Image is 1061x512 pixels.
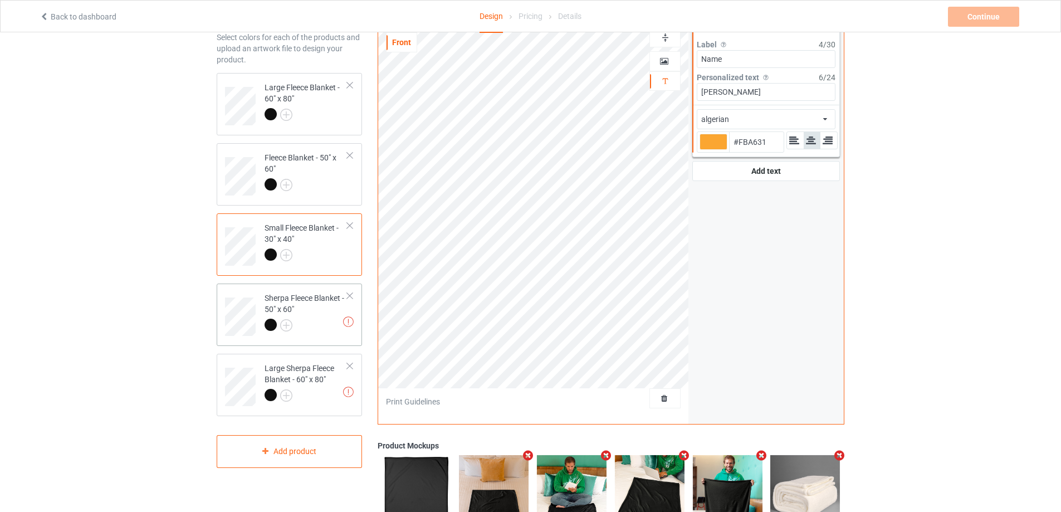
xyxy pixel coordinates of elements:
div: 6 / 24 [819,72,835,83]
img: svg+xml;base64,PD94bWwgdmVyc2lvbj0iMS4wIiBlbmNvZGluZz0iVVRGLTgiPz4KPHN2ZyB3aWR0aD0iMjJweCIgaGVpZ2... [280,179,292,191]
img: svg+xml;base64,PD94bWwgdmVyc2lvbj0iMS4wIiBlbmNvZGluZz0iVVRGLTgiPz4KPHN2ZyB3aWR0aD0iMjJweCIgaGVpZ2... [280,249,292,261]
i: Remove mockup [599,450,613,461]
div: 4 / 30 [819,39,835,50]
div: Pricing [519,1,542,32]
div: Design [480,1,503,33]
img: svg+xml;base64,PD94bWwgdmVyc2lvbj0iMS4wIiBlbmNvZGluZz0iVVRGLTgiPz4KPHN2ZyB3aWR0aD0iMjJweCIgaGVpZ2... [280,389,292,402]
img: svg%3E%0A [761,73,770,82]
a: Back to dashboard [40,12,116,21]
div: Small Fleece Blanket - 30" x 40" [265,222,348,260]
img: svg%3E%0A [660,32,671,43]
div: Large Fleece Blanket - 60" x 80" [265,82,348,120]
i: Remove mockup [521,450,535,461]
div: Large Fleece Blanket - 60" x 80" [217,73,362,135]
div: Details [558,1,581,32]
i: Remove mockup [677,450,691,461]
img: exclamation icon [343,316,354,327]
img: svg%3E%0A [719,40,728,49]
div: Large Sherpa Fleece Blanket - 60" x 80" [217,354,362,416]
input: Your label [697,50,835,68]
input: Your text [697,83,835,101]
img: svg%3E%0A [660,76,671,86]
div: Sherpa Fleece Blanket - 50" x 60" [217,284,362,346]
div: Add text [692,161,840,181]
span: Label [697,40,717,49]
img: exclamation icon [343,387,354,397]
div: Fleece Blanket - 50" x 60" [217,143,362,206]
i: Remove mockup [755,450,769,461]
i: Remove mockup [833,450,847,461]
div: Fleece Blanket - 50" x 60" [265,152,348,190]
img: svg+xml;base64,PD94bWwgdmVyc2lvbj0iMS4wIiBlbmNvZGluZz0iVVRGLTgiPz4KPHN2ZyB3aWR0aD0iMjJweCIgaGVpZ2... [280,319,292,331]
div: Select colors for each of the products and upload an artwork file to design your product. [217,32,362,65]
div: Sherpa Fleece Blanket - 50" x 60" [265,292,348,330]
div: algerian [701,114,729,125]
div: Large Sherpa Fleece Blanket - 60" x 80" [265,363,348,401]
div: Product Mockups [378,440,844,451]
div: Front [387,37,417,48]
img: svg+xml;base64,PD94bWwgdmVyc2lvbj0iMS4wIiBlbmNvZGluZz0iVVRGLTgiPz4KPHN2ZyB3aWR0aD0iMjJweCIgaGVpZ2... [280,109,292,121]
div: Print Guidelines [386,396,440,407]
div: Small Fleece Blanket - 30" x 40" [217,213,362,276]
span: Personalized text [697,73,759,82]
div: Add product [217,435,362,468]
